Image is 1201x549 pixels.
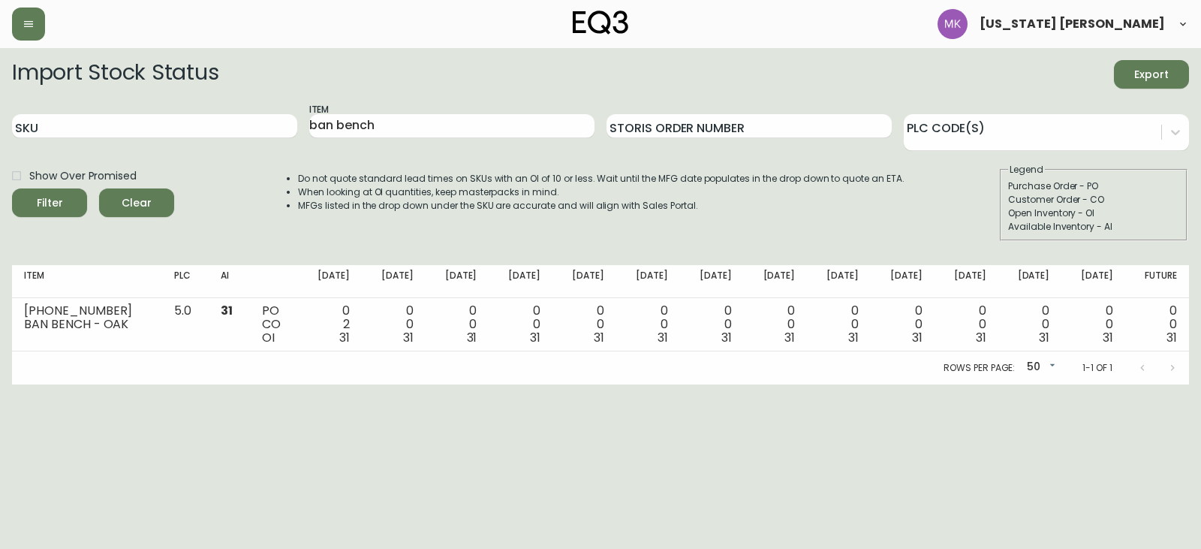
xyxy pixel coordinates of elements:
[564,304,604,345] div: 0 0
[501,304,540,345] div: 0 0
[944,361,1015,375] p: Rows per page:
[935,265,998,298] th: [DATE]
[362,265,426,298] th: [DATE]
[1039,329,1049,346] span: 31
[37,194,63,213] div: Filter
[1008,220,1179,234] div: Available Inventory - AI
[12,265,162,298] th: Item
[871,265,935,298] th: [DATE]
[339,329,350,346] span: 31
[883,304,923,345] div: 0 0
[628,304,668,345] div: 0 0
[947,304,986,345] div: 0 0
[1126,65,1177,84] span: Export
[24,304,150,318] div: [PHONE_NUMBER]
[489,265,552,298] th: [DATE]
[784,329,795,346] span: 31
[1103,329,1113,346] span: 31
[976,329,986,346] span: 31
[1114,60,1189,89] button: Export
[1073,304,1113,345] div: 0 0
[1010,304,1050,345] div: 0 0
[298,199,905,213] li: MFGs listed in the drop down under the SKU are accurate and will align with Sales Portal.
[692,304,732,345] div: 0 0
[998,265,1062,298] th: [DATE]
[1061,265,1125,298] th: [DATE]
[530,329,540,346] span: 31
[980,18,1165,30] span: [US_STATE] [PERSON_NAME]
[467,329,477,346] span: 31
[938,9,968,39] img: ea5e0531d3ed94391639a5d1768dbd68
[12,189,87,217] button: Filter
[262,304,287,345] div: PO CO
[403,329,414,346] span: 31
[807,265,871,298] th: [DATE]
[912,329,923,346] span: 31
[298,186,905,199] li: When looking at OI quantities, keep masterpacks in mind.
[1137,304,1177,345] div: 0 0
[298,265,362,298] th: [DATE]
[721,329,732,346] span: 31
[262,329,275,346] span: OI
[310,304,350,345] div: 0 2
[1021,355,1058,380] div: 50
[819,304,859,345] div: 0 0
[658,329,668,346] span: 31
[744,265,808,298] th: [DATE]
[374,304,414,345] div: 0 0
[426,265,489,298] th: [DATE]
[221,302,233,319] span: 31
[1008,193,1179,207] div: Customer Order - CO
[594,329,604,346] span: 31
[573,11,628,35] img: logo
[162,265,209,298] th: PLC
[99,189,174,217] button: Clear
[162,298,209,351] td: 5.0
[616,265,680,298] th: [DATE]
[1008,179,1179,193] div: Purchase Order - PO
[756,304,796,345] div: 0 0
[209,265,249,298] th: AI
[680,265,744,298] th: [DATE]
[1008,163,1045,176] legend: Legend
[1166,329,1177,346] span: 31
[298,172,905,186] li: Do not quote standard lead times on SKUs with an OI of 10 or less. Wait until the MFG date popula...
[1008,207,1179,220] div: Open Inventory - OI
[1082,361,1112,375] p: 1-1 of 1
[552,265,616,298] th: [DATE]
[29,168,137,184] span: Show Over Promised
[12,60,218,89] h2: Import Stock Status
[848,329,859,346] span: 31
[24,318,150,331] div: BAN BENCH - OAK
[438,304,477,345] div: 0 0
[1125,265,1189,298] th: Future
[111,194,162,213] span: Clear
